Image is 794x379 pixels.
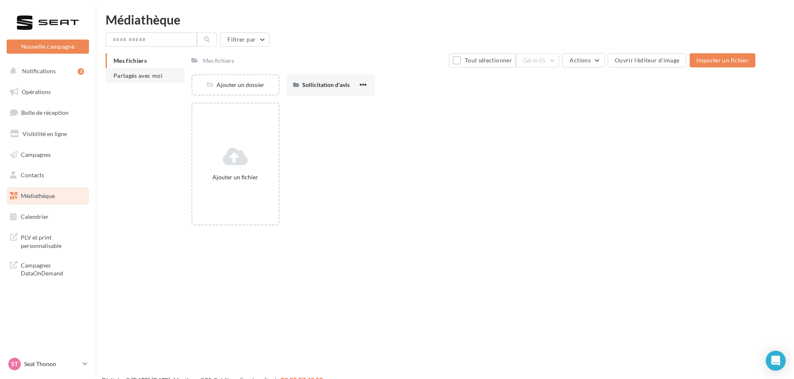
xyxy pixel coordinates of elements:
[21,171,44,178] span: Contacts
[21,192,55,199] span: Médiathèque
[608,53,686,67] button: Ouvrir l'éditeur d'image
[562,53,604,67] button: Actions
[7,40,89,54] button: Nouvelle campagne
[22,88,51,95] span: Opérations
[78,68,84,75] div: 3
[113,72,163,79] span: Partagés avec moi
[5,83,91,101] a: Opérations
[220,32,269,47] button: Filtrer par
[5,146,91,163] a: Campagnes
[5,256,91,281] a: Campagnes DataOnDemand
[302,81,350,88] span: Sollicitation d'avis
[192,81,279,89] div: Ajouter un dossier
[539,57,546,64] span: (0)
[766,351,786,371] div: Open Intercom Messenger
[5,104,91,121] a: Boîte de réception
[22,130,67,137] span: Visibilité en ligne
[21,109,69,116] span: Boîte de réception
[696,57,749,64] span: Importer un fichier
[5,125,91,143] a: Visibilité en ligne
[21,232,86,250] span: PLV et print personnalisable
[449,53,515,67] button: Tout sélectionner
[21,213,49,220] span: Calendrier
[203,57,234,65] div: Mes fichiers
[5,166,91,184] a: Contacts
[5,228,91,253] a: PLV et print personnalisable
[21,151,51,158] span: Campagnes
[5,187,91,205] a: Médiathèque
[11,360,18,368] span: ST
[570,57,590,64] span: Actions
[5,208,91,225] a: Calendrier
[516,53,560,67] button: Gérer(0)
[113,57,147,64] span: Mes fichiers
[690,53,755,67] button: Importer un fichier
[24,360,79,368] p: Seat Thonon
[196,173,275,181] div: Ajouter un fichier
[106,13,784,26] div: Médiathèque
[7,356,89,372] a: ST Seat Thonon
[5,62,87,80] button: Notifications 3
[21,260,86,277] span: Campagnes DataOnDemand
[22,67,56,74] span: Notifications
